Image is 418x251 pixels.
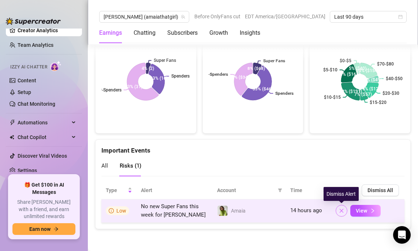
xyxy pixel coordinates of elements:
[231,208,246,214] span: Amaia
[167,29,198,37] div: Subscribers
[18,78,36,83] a: Content
[12,199,75,220] span: Share [PERSON_NAME] with a friend, and earn unlimited rewards
[334,11,402,22] span: Last 90 days
[18,153,67,159] a: Discover Viral Videos
[245,11,325,22] span: EDT America/[GEOGRAPHIC_DATA]
[323,67,337,72] text: $5-$10
[209,29,228,37] div: Growth
[398,15,403,19] span: calendar
[10,135,14,140] img: Chat Copilot
[12,181,75,196] span: 🎁 Get $100 in AI Messages
[370,100,387,105] text: $15-$20
[18,89,31,95] a: Setup
[109,208,114,213] span: info-circle
[120,162,141,169] span: Risks ( 1 )
[194,11,240,22] span: Before OnlyFans cut
[134,29,156,37] div: Chatting
[171,74,190,79] text: Spenders
[356,208,367,214] span: View
[99,29,122,37] div: Earnings
[377,61,394,67] text: $70-$80
[324,95,341,100] text: $10-$15
[93,87,122,93] text: Low-Spenders
[101,140,404,156] div: Important Events
[101,181,137,199] th: Type
[101,162,108,169] span: All
[50,61,61,71] img: AI Chatter
[10,120,15,126] span: thunderbolt
[154,58,176,63] text: Super Fans
[383,91,400,96] text: $20-$30
[286,181,331,199] th: Time
[141,203,206,218] span: No new Super Fans this week for [PERSON_NAME]
[53,226,59,232] span: arrow-right
[12,223,75,235] button: Earn nowarrow-right
[276,185,284,196] span: filter
[263,58,285,63] text: Super Fans
[137,181,213,199] th: Alert
[6,18,61,25] img: logo-BBDzfeDw.svg
[339,208,344,213] span: close
[340,58,352,63] text: $0-$5
[181,15,185,19] span: team
[350,205,381,217] button: View
[324,187,359,201] div: Dismiss Alert
[290,186,321,194] span: Time
[336,187,354,193] span: Actions
[18,101,55,107] a: Chat Monitoring
[386,76,403,81] text: $40-$50
[200,72,228,77] text: Low-Spenders
[116,208,126,214] span: Low
[290,207,322,214] span: 14 hours ago
[18,25,76,36] a: Creator Analytics
[10,64,47,71] span: Izzy AI Chatter
[106,186,126,194] span: Type
[18,168,37,173] a: Settings
[370,208,375,213] span: right
[240,29,260,37] div: Insights
[18,117,70,128] span: Automations
[362,184,399,196] button: Dismiss All
[367,187,393,193] span: Dismiss All
[275,91,294,96] text: Spenders
[217,206,228,216] img: Amaia
[18,131,70,143] span: Chat Copilot
[29,226,51,232] span: Earn now
[18,42,53,48] a: Team Analytics
[393,226,411,244] div: Open Intercom Messenger
[217,186,275,194] span: Account
[278,188,282,192] span: filter
[104,11,185,22] span: Amaia (amaiathatgirl)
